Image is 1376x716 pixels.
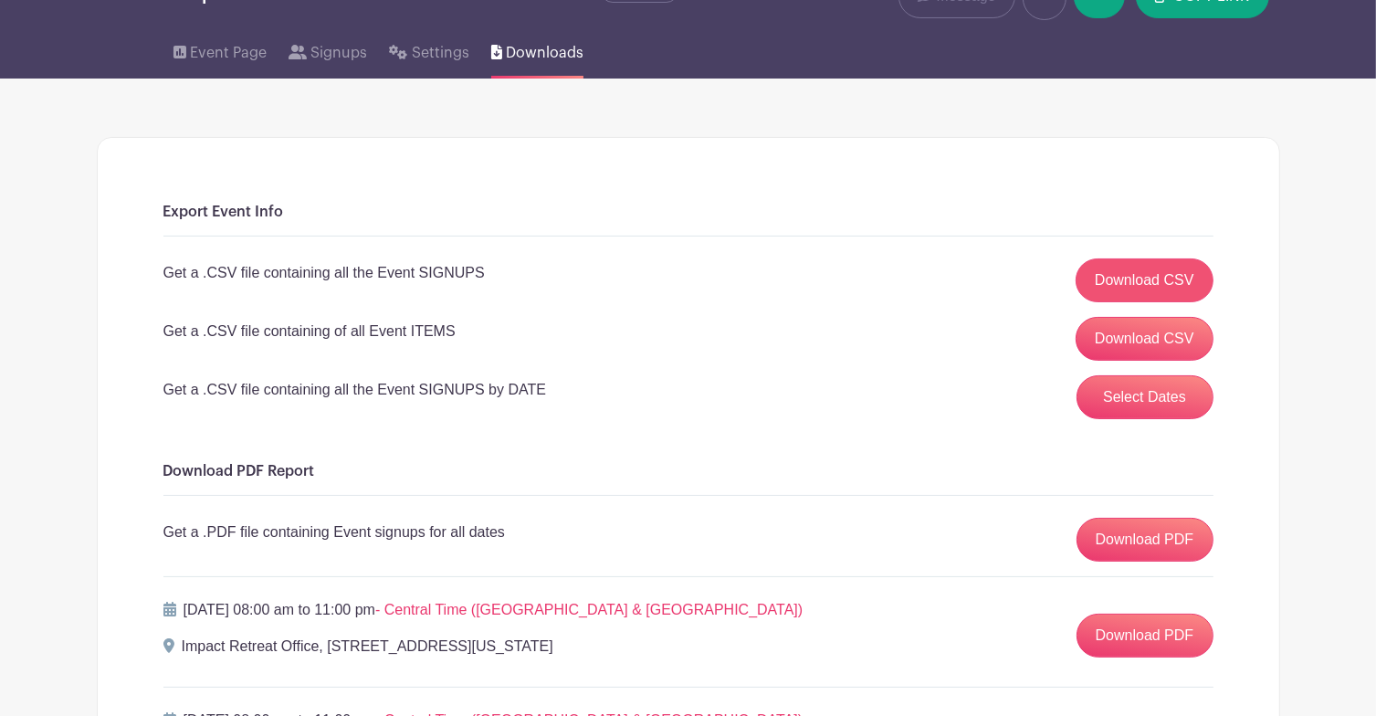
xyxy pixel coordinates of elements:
[184,599,804,621] p: [DATE] 08:00 am to 11:00 pm
[173,20,267,79] a: Event Page
[182,636,553,658] p: Impact Retreat Office, [STREET_ADDRESS][US_STATE]
[190,42,267,64] span: Event Page
[289,20,367,79] a: Signups
[1077,375,1213,419] button: Select Dates
[163,463,1213,480] h6: Download PDF Report
[491,20,583,79] a: Downloads
[310,42,367,64] span: Signups
[163,262,485,284] p: Get a .CSV file containing all the Event SIGNUPS
[1077,614,1213,658] a: Download PDF
[163,321,456,342] p: Get a .CSV file containing of all Event ITEMS
[163,204,1213,221] h6: Export Event Info
[163,379,546,401] p: Get a .CSV file containing all the Event SIGNUPS by DATE
[389,20,468,79] a: Settings
[375,602,803,617] span: - Central Time ([GEOGRAPHIC_DATA] & [GEOGRAPHIC_DATA])
[412,42,469,64] span: Settings
[163,521,505,543] p: Get a .PDF file containing Event signups for all dates
[506,42,583,64] span: Downloads
[1077,518,1213,562] a: Download PDF
[1076,258,1213,302] a: Download CSV
[1076,317,1213,361] a: Download CSV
